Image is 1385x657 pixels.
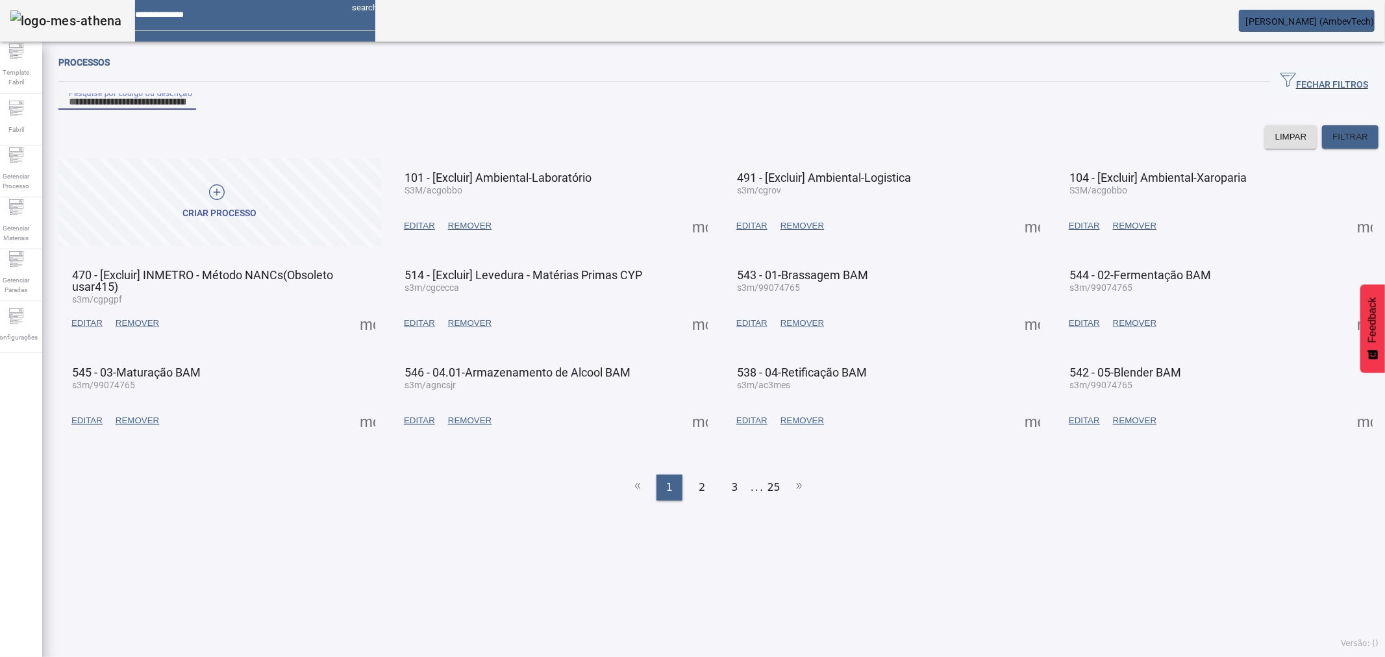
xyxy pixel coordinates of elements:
[116,317,159,330] span: REMOVER
[1265,125,1317,149] button: LIMPAR
[751,475,764,501] li: ...
[1113,414,1156,427] span: REMOVER
[71,414,103,427] span: EDITAR
[405,380,456,390] span: s3m/agncsjr
[69,88,192,97] mat-label: Pesquise por código ou descrição
[774,409,830,432] button: REMOVER
[1021,214,1044,238] button: Mais
[397,214,442,238] button: EDITAR
[730,312,774,335] button: EDITAR
[71,317,103,330] span: EDITAR
[730,214,774,238] button: EDITAR
[737,282,800,293] span: s3m/99074765
[58,57,110,68] span: Processos
[404,317,435,330] span: EDITAR
[72,268,333,293] span: 470 - [Excluir] INMETRO - Método NANCs(Obsoleto usar415)
[405,185,462,195] span: S3M/acgobbo
[5,121,28,138] span: Fabril
[404,414,435,427] span: EDITAR
[448,414,492,427] span: REMOVER
[737,380,790,390] span: s3m/ac3mes
[442,312,498,335] button: REMOVER
[1069,282,1132,293] span: s3m/99074765
[1353,214,1377,238] button: Mais
[736,219,767,232] span: EDITAR
[1341,639,1379,648] span: Versão: ()
[58,158,381,246] button: CRIAR PROCESSO
[405,268,642,282] span: 514 - [Excluir] Levedura - Matérias Primas CYP
[731,480,738,495] span: 3
[774,214,830,238] button: REMOVER
[736,317,767,330] span: EDITAR
[736,414,767,427] span: EDITAR
[10,10,122,31] img: logo-mes-athena
[1367,297,1379,343] span: Feedback
[1280,72,1368,92] span: FECHAR FILTROS
[699,480,705,495] span: 2
[397,409,442,432] button: EDITAR
[72,366,201,379] span: 545 - 03-Maturação BAM
[442,409,498,432] button: REMOVER
[1246,16,1375,27] span: [PERSON_NAME] (AmbevTech)
[1069,317,1100,330] span: EDITAR
[1062,409,1106,432] button: EDITAR
[183,207,257,220] div: CRIAR PROCESSO
[688,214,712,238] button: Mais
[356,409,379,432] button: Mais
[1062,214,1106,238] button: EDITAR
[1069,380,1132,390] span: s3m/99074765
[1106,409,1163,432] button: REMOVER
[767,475,780,501] li: 25
[448,317,492,330] span: REMOVER
[1069,185,1127,195] span: S3M/acgobbo
[737,171,911,184] span: 491 - [Excluir] Ambiental-Logistica
[405,282,459,293] span: s3m/cgcecca
[1021,409,1044,432] button: Mais
[1113,317,1156,330] span: REMOVER
[1353,409,1377,432] button: Mais
[774,312,830,335] button: REMOVER
[1069,366,1181,379] span: 542 - 05-Blender BAM
[1062,312,1106,335] button: EDITAR
[356,312,379,335] button: Mais
[1332,130,1368,143] span: FILTRAR
[1021,312,1044,335] button: Mais
[1322,125,1379,149] button: FILTRAR
[72,380,135,390] span: s3m/99074765
[1069,414,1100,427] span: EDITAR
[1106,312,1163,335] button: REMOVER
[1069,219,1100,232] span: EDITAR
[1270,70,1379,93] button: FECHAR FILTROS
[688,312,712,335] button: Mais
[116,414,159,427] span: REMOVER
[1353,312,1377,335] button: Mais
[397,312,442,335] button: EDITAR
[448,219,492,232] span: REMOVER
[1069,171,1247,184] span: 104 - [Excluir] Ambiental-Xaroparia
[65,409,109,432] button: EDITAR
[109,312,166,335] button: REMOVER
[780,219,824,232] span: REMOVER
[404,219,435,232] span: EDITAR
[688,409,712,432] button: Mais
[1275,130,1307,143] span: LIMPAR
[730,409,774,432] button: EDITAR
[1069,268,1211,282] span: 544 - 02-Fermentação BAM
[737,185,781,195] span: s3m/cgrov
[405,366,630,379] span: 546 - 04.01-Armazenamento de Alcool BAM
[109,409,166,432] button: REMOVER
[1113,219,1156,232] span: REMOVER
[65,312,109,335] button: EDITAR
[737,366,867,379] span: 538 - 04-Retificação BAM
[405,171,592,184] span: 101 - [Excluir] Ambiental-Laboratório
[737,268,868,282] span: 543 - 01-Brassagem BAM
[1106,214,1163,238] button: REMOVER
[780,414,824,427] span: REMOVER
[1360,284,1385,373] button: Feedback - Mostrar pesquisa
[442,214,498,238] button: REMOVER
[780,317,824,330] span: REMOVER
